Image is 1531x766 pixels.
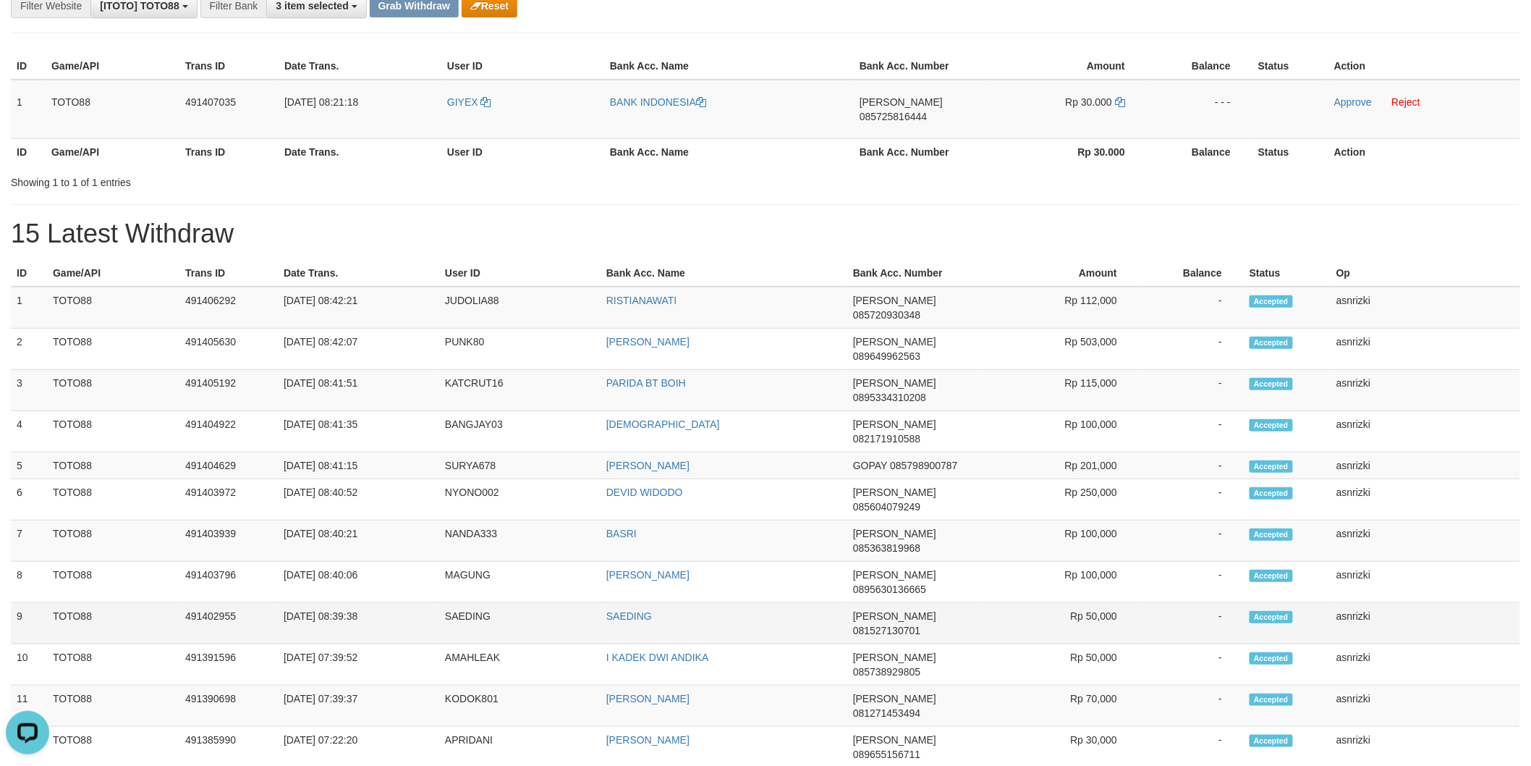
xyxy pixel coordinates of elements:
th: Bank Acc. Number [847,260,981,287]
td: 491405192 [179,370,278,411]
td: - [1139,562,1244,603]
span: Copy 0895334310208 to clipboard [853,392,926,403]
th: ID [11,53,46,80]
span: Copy 089655156711 to clipboard [853,749,920,760]
td: TOTO88 [47,453,179,479]
span: Copy 085738929805 to clipboard [853,666,920,678]
td: 11 [11,686,47,727]
span: [PERSON_NAME] [860,96,943,108]
td: [DATE] 08:41:51 [278,370,439,411]
td: TOTO88 [47,411,179,453]
td: [DATE] 08:40:52 [278,479,439,521]
th: Date Trans. [279,53,441,80]
span: [PERSON_NAME] [853,487,936,498]
span: Rp 30.000 [1066,96,1113,108]
td: - [1139,453,1244,479]
td: Rp 115,000 [981,370,1139,411]
th: Trans ID [179,260,278,287]
td: - [1139,370,1244,411]
h1: 15 Latest Withdraw [11,219,1520,248]
a: PARIDA BT BOIH [606,377,686,389]
a: I KADEK DWI ANDIKA [606,652,709,663]
span: [PERSON_NAME] [853,569,936,581]
td: [DATE] 08:42:07 [278,329,439,370]
th: User ID [441,138,604,165]
td: TOTO88 [47,370,179,411]
span: [PERSON_NAME] [853,377,936,389]
td: - - - [1147,80,1252,139]
td: Rp 201,000 [981,453,1139,479]
th: User ID [439,260,601,287]
td: 2 [11,329,47,370]
td: 491403939 [179,521,278,562]
td: TOTO88 [47,287,179,329]
td: - [1139,329,1244,370]
a: RISTIANAWATI [606,295,677,306]
span: Accepted [1250,295,1293,308]
span: [PERSON_NAME] [853,734,936,746]
td: Rp 250,000 [981,479,1139,521]
th: Action [1328,138,1520,165]
a: [PERSON_NAME] [606,336,690,348]
span: GOPAY [853,460,887,471]
span: Accepted [1250,652,1293,665]
span: Copy 085604079249 to clipboard [853,501,920,513]
span: Accepted [1250,419,1293,432]
td: [DATE] 07:39:52 [278,644,439,686]
td: 491404629 [179,453,278,479]
th: User ID [441,53,604,80]
td: - [1139,686,1244,727]
td: - [1139,287,1244,329]
span: Accepted [1250,487,1293,500]
td: TOTO88 [47,603,179,644]
td: asnrizki [1331,562,1520,603]
th: Trans ID [179,138,279,165]
span: Accepted [1250,378,1293,390]
td: TOTO88 [47,644,179,686]
th: Status [1244,260,1331,287]
span: [PERSON_NAME] [853,418,936,430]
td: - [1139,479,1244,521]
td: 9 [11,603,47,644]
a: Reject [1391,96,1420,108]
td: TOTO88 [46,80,179,139]
td: 491404922 [179,411,278,453]
span: Copy 085720930348 to clipboard [853,309,920,321]
td: - [1139,521,1244,562]
th: Bank Acc. Name [604,138,854,165]
td: asnrizki [1331,287,1520,329]
span: [PERSON_NAME] [853,336,936,348]
td: asnrizki [1331,686,1520,727]
span: [PERSON_NAME] [853,528,936,539]
span: Copy 081527130701 to clipboard [853,625,920,636]
span: Accepted [1250,694,1293,706]
td: asnrizki [1331,453,1520,479]
th: Game/API [46,53,179,80]
td: TOTO88 [47,562,179,603]
th: ID [11,260,47,287]
span: Accepted [1250,735,1293,747]
a: [PERSON_NAME] [606,734,690,746]
td: 6 [11,479,47,521]
td: asnrizki [1331,603,1520,644]
td: asnrizki [1331,411,1520,453]
span: GIYEX [447,96,478,108]
span: [DATE] 08:21:18 [284,96,358,108]
td: - [1139,603,1244,644]
td: 491403796 [179,562,278,603]
td: asnrizki [1331,370,1520,411]
td: 491406292 [179,287,278,329]
td: Rp 503,000 [981,329,1139,370]
th: Amount [988,53,1147,80]
td: [DATE] 07:39:37 [278,686,439,727]
a: Copy 30000 to clipboard [1115,96,1125,108]
td: 4 [11,411,47,453]
th: Balance [1139,260,1244,287]
span: Copy 082171910588 to clipboard [853,433,920,445]
td: TOTO88 [47,329,179,370]
td: TOTO88 [47,521,179,562]
td: NANDA333 [439,521,601,562]
a: DEVID WIDODO [606,487,683,498]
span: Copy 089649962563 to clipboard [853,350,920,362]
span: [PERSON_NAME] [853,610,936,622]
